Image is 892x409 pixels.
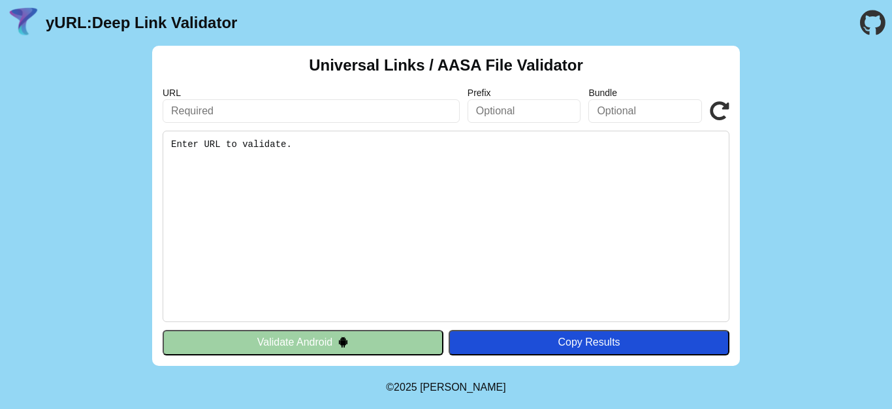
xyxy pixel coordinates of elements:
[455,336,723,348] div: Copy Results
[394,382,417,393] span: 2025
[163,131,729,322] pre: Enter URL to validate.
[468,99,581,123] input: Optional
[163,99,460,123] input: Required
[46,14,237,32] a: yURL:Deep Link Validator
[588,99,702,123] input: Optional
[420,382,506,393] a: Michael Ibragimchayev's Personal Site
[588,88,702,98] label: Bundle
[7,6,40,40] img: yURL Logo
[468,88,581,98] label: Prefix
[163,88,460,98] label: URL
[449,330,729,355] button: Copy Results
[309,56,583,74] h2: Universal Links / AASA File Validator
[386,366,505,409] footer: ©
[338,336,349,348] img: droidIcon.svg
[163,330,443,355] button: Validate Android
